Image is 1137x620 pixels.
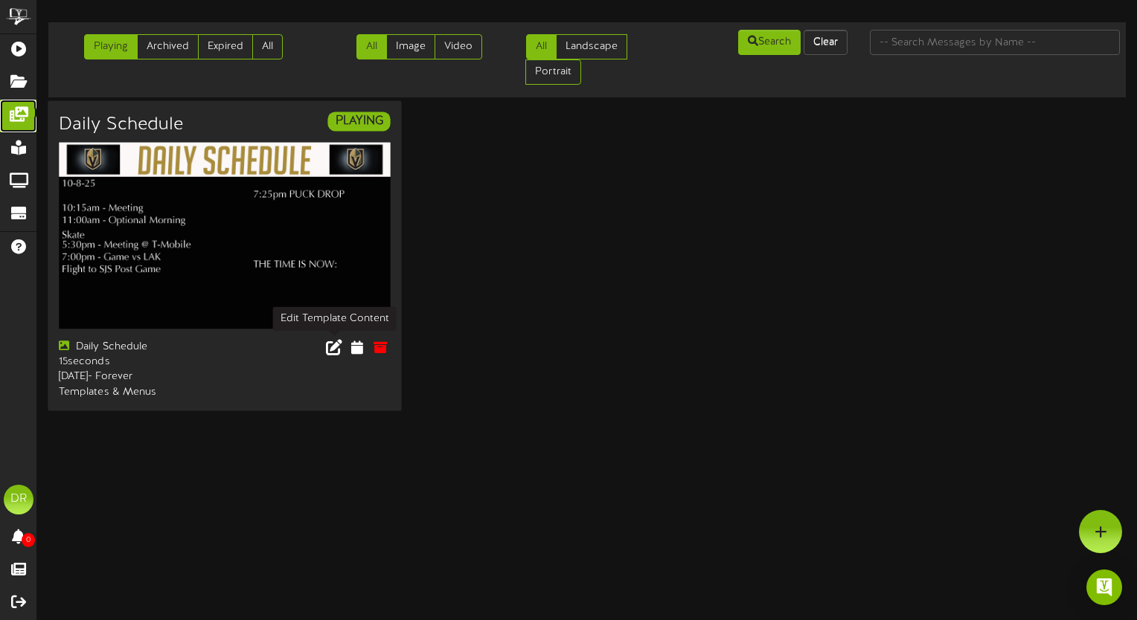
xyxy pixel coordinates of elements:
a: All [252,34,283,59]
h3: Daily Schedule [59,115,182,135]
input: -- Search Messages by Name -- [870,30,1120,55]
strong: PLAYING [336,114,383,128]
div: Daily Schedule [59,340,214,355]
div: Templates & Menus [59,385,214,400]
a: Portrait [525,59,581,85]
img: c828d264-c0e2-41e8-8ced-b92e2fc0d1c5.png [59,143,391,329]
div: 15 seconds [59,355,214,370]
div: Open Intercom Messenger [1086,569,1122,605]
div: [DATE] - Forever [59,370,214,385]
a: Landscape [556,34,627,59]
button: Clear [804,30,848,55]
a: Playing [84,34,138,59]
a: Image [386,34,435,59]
a: Video [435,34,482,59]
a: All [356,34,387,59]
div: DR [4,485,33,514]
a: Archived [137,34,199,59]
a: All [526,34,557,59]
button: Search [738,30,801,55]
a: Expired [198,34,253,59]
span: 0 [22,533,35,547]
